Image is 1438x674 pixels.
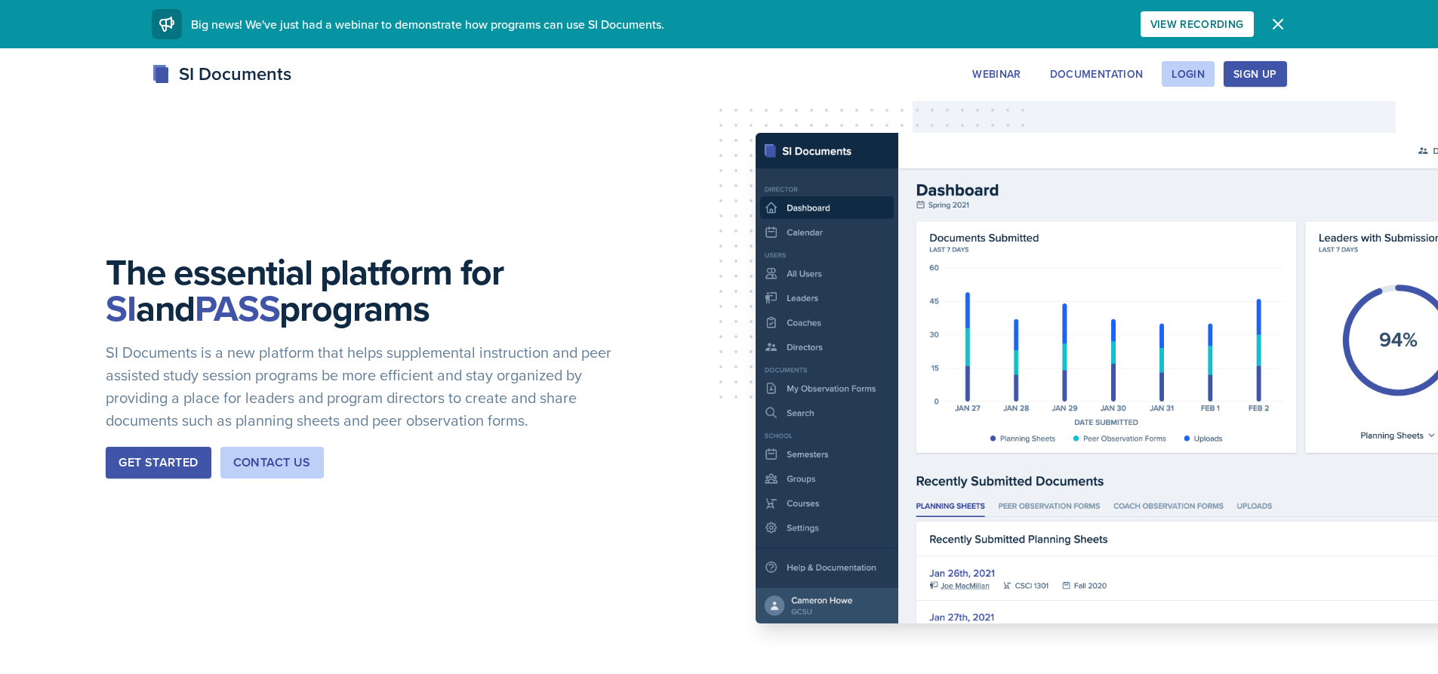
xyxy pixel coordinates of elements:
[962,61,1030,87] button: Webinar
[1050,68,1144,80] div: Documentation
[1224,61,1286,87] button: Sign Up
[220,447,324,479] button: Contact Us
[233,454,311,472] div: Contact Us
[152,60,291,88] div: SI Documents
[1233,68,1276,80] div: Sign Up
[972,68,1021,80] div: Webinar
[191,16,664,32] span: Big news! We've just had a webinar to demonstrate how programs can use SI Documents.
[1141,11,1254,37] button: View Recording
[119,454,198,472] div: Get Started
[1150,18,1244,30] div: View Recording
[1040,61,1153,87] button: Documentation
[106,447,211,479] button: Get Started
[1172,68,1205,80] div: Login
[1162,61,1215,87] button: Login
